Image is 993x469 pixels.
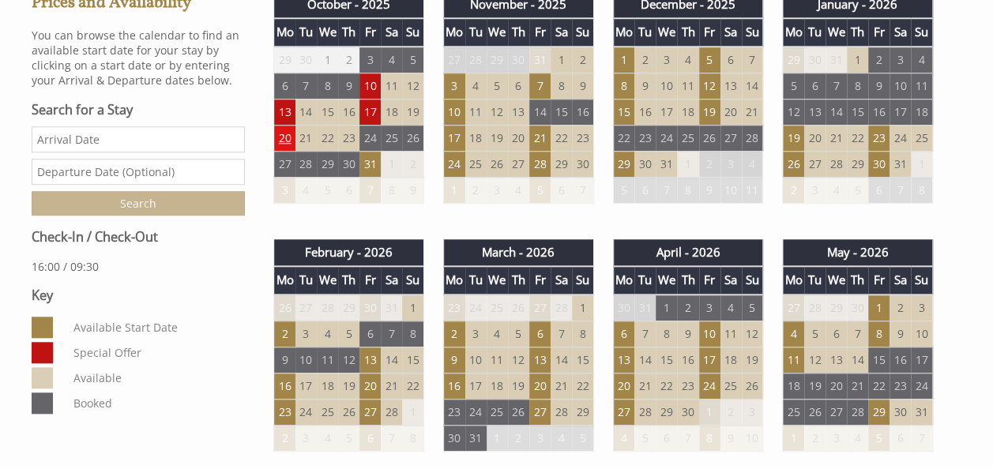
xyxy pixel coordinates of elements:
td: 4 [295,177,317,203]
td: 31 [381,295,402,321]
h3: Check-In / Check-Out [32,228,245,246]
td: 15 [613,99,634,125]
td: 5 [402,47,423,73]
th: Fr [529,266,551,294]
td: 28 [317,295,338,321]
td: 4 [508,177,529,203]
td: 1 [317,47,338,73]
td: 1 [868,295,890,321]
td: 19 [783,125,804,151]
td: 27 [508,151,529,177]
td: 31 [890,151,911,177]
td: 26 [699,125,720,151]
td: 22 [551,125,572,151]
td: 25 [487,295,508,321]
th: Su [911,18,932,46]
td: 29 [317,151,338,177]
th: Fr [359,18,381,46]
td: 30 [868,151,890,177]
td: 7 [572,177,593,203]
td: 17 [656,99,677,125]
th: Sa [720,18,742,46]
td: 26 [508,295,529,321]
td: 3 [359,47,381,73]
td: 30 [804,47,826,73]
td: 10 [720,177,742,203]
td: 2 [699,151,720,177]
td: 12 [783,99,804,125]
td: 23 [572,125,593,151]
th: Tu [465,266,487,294]
p: You can browse the calendar to find an available start date for your stay by clicking on a start ... [32,28,245,88]
th: May - 2026 [783,239,933,266]
td: 25 [381,125,402,151]
td: 27 [295,295,317,321]
td: 1 [402,295,423,321]
th: Mo [613,18,634,46]
td: 6 [338,177,359,203]
td: 27 [443,47,465,73]
td: 28 [804,295,826,321]
td: 30 [572,151,593,177]
td: 24 [465,295,487,321]
td: 12 [699,73,720,99]
td: 4 [465,73,487,99]
td: 3 [295,321,317,347]
td: 6 [613,321,634,347]
th: Mo [274,266,295,294]
td: 4 [317,321,338,347]
td: 4 [677,47,698,73]
td: 31 [826,47,847,73]
td: 17 [443,125,465,151]
td: 6 [720,47,742,73]
th: Mo [443,18,465,46]
td: 28 [295,151,317,177]
td: 25 [677,125,698,151]
h3: Search for a Stay [32,101,245,118]
td: 23 [338,125,359,151]
input: Departure Date (Optional) [32,159,245,185]
td: 30 [359,295,381,321]
th: Fr [868,266,890,294]
td: 5 [487,73,508,99]
td: 5 [699,47,720,73]
td: 5 [783,73,804,99]
td: 1 [677,151,698,177]
td: 1 [443,177,465,203]
td: 1 [551,47,572,73]
td: 28 [551,295,572,321]
td: 7 [742,47,763,73]
td: 3 [487,177,508,203]
td: 9 [699,177,720,203]
td: 19 [699,99,720,125]
td: 1 [656,295,677,321]
td: 16 [634,99,656,125]
td: 26 [402,125,423,151]
td: 16 [338,99,359,125]
td: 16 [868,99,890,125]
td: 29 [551,151,572,177]
td: 2 [572,47,593,73]
td: 9 [402,177,423,203]
td: 29 [783,47,804,73]
td: 24 [443,151,465,177]
th: Sa [551,18,572,46]
td: 5 [529,177,551,203]
td: 23 [634,125,656,151]
th: Tu [295,18,317,46]
td: 31 [656,151,677,177]
th: Sa [890,266,911,294]
th: Fr [359,266,381,294]
td: 10 [699,321,720,347]
td: 12 [402,73,423,99]
th: Tu [804,266,826,294]
td: 6 [508,73,529,99]
td: 10 [656,73,677,99]
td: 26 [274,295,295,321]
td: 20 [720,99,742,125]
td: 23 [868,125,890,151]
td: 20 [274,125,295,151]
th: Sa [720,266,742,294]
td: 8 [613,73,634,99]
td: 1 [847,47,868,73]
